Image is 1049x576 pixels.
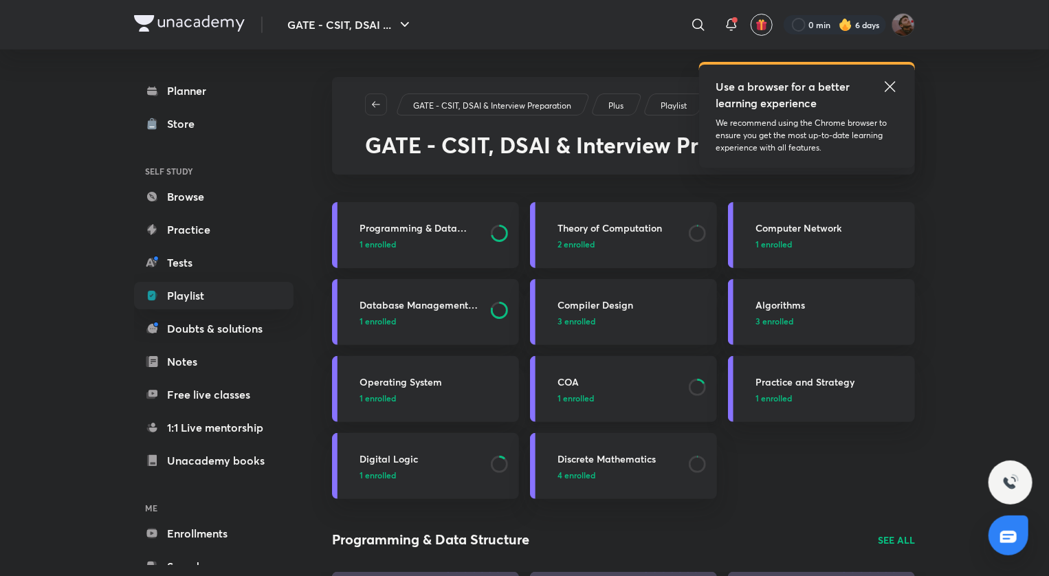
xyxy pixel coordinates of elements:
a: COA1 enrolled [530,356,717,422]
span: 3 enrolled [755,315,793,327]
span: 2 enrolled [557,238,595,250]
a: Compiler Design3 enrolled [530,279,717,345]
h3: Programming & Data Structure [360,221,483,235]
a: Playlist [659,100,689,112]
a: Enrollments [134,520,294,547]
a: 1:1 Live mentorship [134,414,294,441]
span: 3 enrolled [557,315,595,327]
a: Computer Network1 enrolled [728,202,915,268]
button: avatar [751,14,773,36]
h3: Database Management System [360,298,483,312]
a: Free live classes [134,381,294,408]
h3: Theory of Computation [557,221,681,235]
a: Tests [134,249,294,276]
span: 1 enrolled [755,238,792,250]
img: ttu [1002,474,1019,491]
a: Operating System1 enrolled [332,356,519,422]
a: Theory of Computation2 enrolled [530,202,717,268]
img: Company Logo [134,15,245,32]
h3: Compiler Design [557,298,709,312]
a: GATE - CSIT, DSAI & Interview Preparation [411,100,574,112]
a: Discrete Mathematics4 enrolled [530,433,717,499]
a: Doubts & solutions [134,315,294,342]
a: Digital Logic1 enrolled [332,433,519,499]
h3: Discrete Mathematics [557,452,681,466]
a: Programming & Data Structure1 enrolled [332,202,519,268]
span: 1 enrolled [360,392,396,404]
h3: Computer Network [755,221,907,235]
a: Plus [606,100,626,112]
a: Practice and Strategy1 enrolled [728,356,915,422]
a: Browse [134,183,294,210]
span: 1 enrolled [360,469,396,481]
a: Store [134,110,294,137]
h3: Operating System [360,375,511,389]
span: GATE - CSIT, DSAI & Interview Preparation CS & IT [365,130,879,159]
img: Suryansh Singh [892,13,915,36]
h3: COA [557,375,681,389]
span: 1 enrolled [755,392,792,404]
a: SEE ALL [878,533,915,547]
p: We recommend using the Chrome browser to ensure you get the most up-to-date learning experience w... [716,117,898,154]
h6: ME [134,496,294,520]
button: GATE - CSIT, DSAI ... [279,11,421,38]
p: Plus [608,100,623,112]
span: 4 enrolled [557,469,595,481]
a: Company Logo [134,15,245,35]
a: Planner [134,77,294,104]
a: Algorithms3 enrolled [728,279,915,345]
a: Database Management System1 enrolled [332,279,519,345]
a: Unacademy books [134,447,294,474]
h3: Digital Logic [360,452,483,466]
span: 1 enrolled [557,392,594,404]
img: avatar [755,19,768,31]
p: GATE - CSIT, DSAI & Interview Preparation [413,100,571,112]
img: streak [839,18,852,32]
p: Playlist [661,100,687,112]
a: Notes [134,348,294,375]
a: Practice [134,216,294,243]
a: Playlist [134,282,294,309]
div: Store [167,115,203,132]
span: 1 enrolled [360,315,396,327]
h6: SELF STUDY [134,159,294,183]
h2: Programming & Data Structure [332,529,529,550]
h5: Use a browser for a better learning experience [716,78,852,111]
h3: Algorithms [755,298,907,312]
span: 1 enrolled [360,238,396,250]
h3: Practice and Strategy [755,375,907,389]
